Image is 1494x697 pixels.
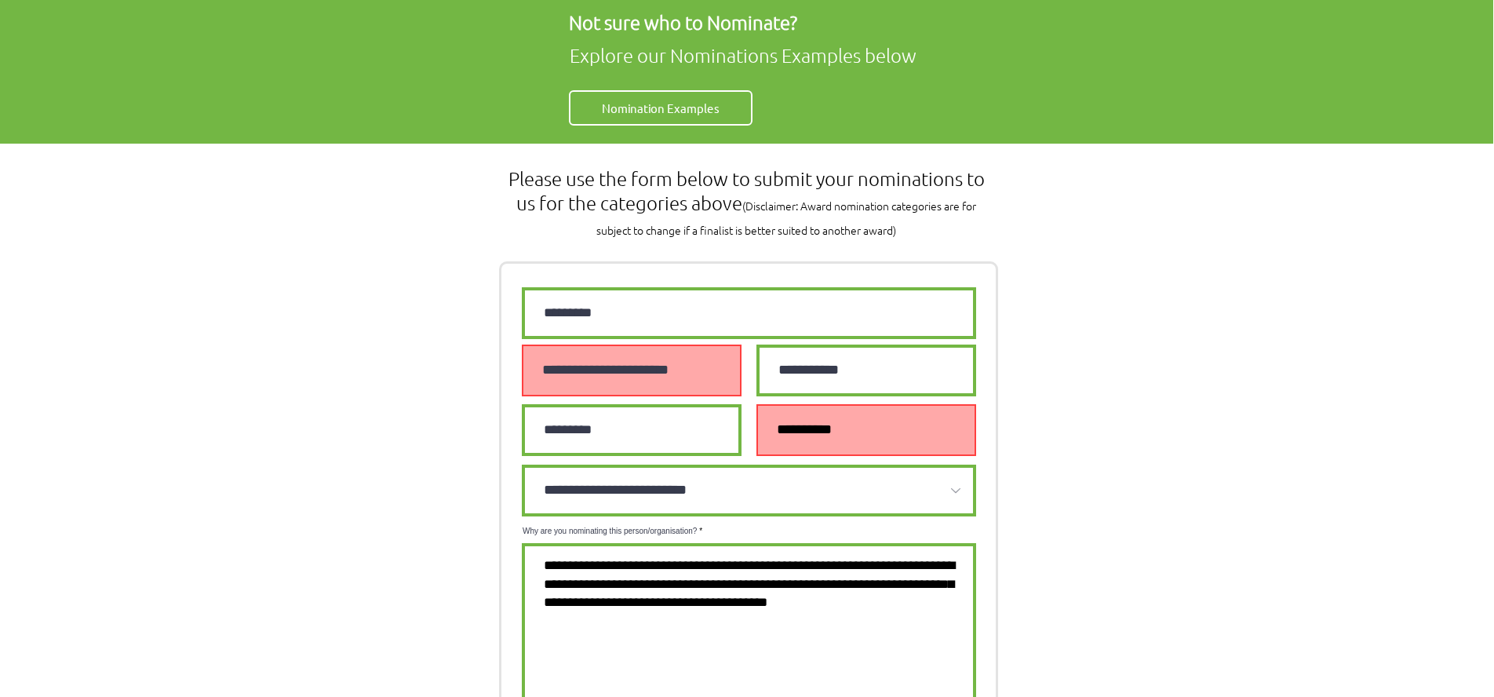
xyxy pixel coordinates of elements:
[522,465,976,516] select: Which award category are you nominating person/organisation for?
[570,43,916,67] span: Explore our Nominations Examples below
[602,100,720,116] span: Nomination Examples
[508,166,985,239] span: Please use the form below to submit your nominations to us for the categories above
[569,90,752,126] a: Nomination Examples
[569,10,797,34] span: Not sure who to Nominate?
[596,198,976,238] span: (Disclaimer: Award nomination categories are for subject to change if a finalist is better suited...
[522,527,976,535] label: Why are you nominating this person/organisation?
